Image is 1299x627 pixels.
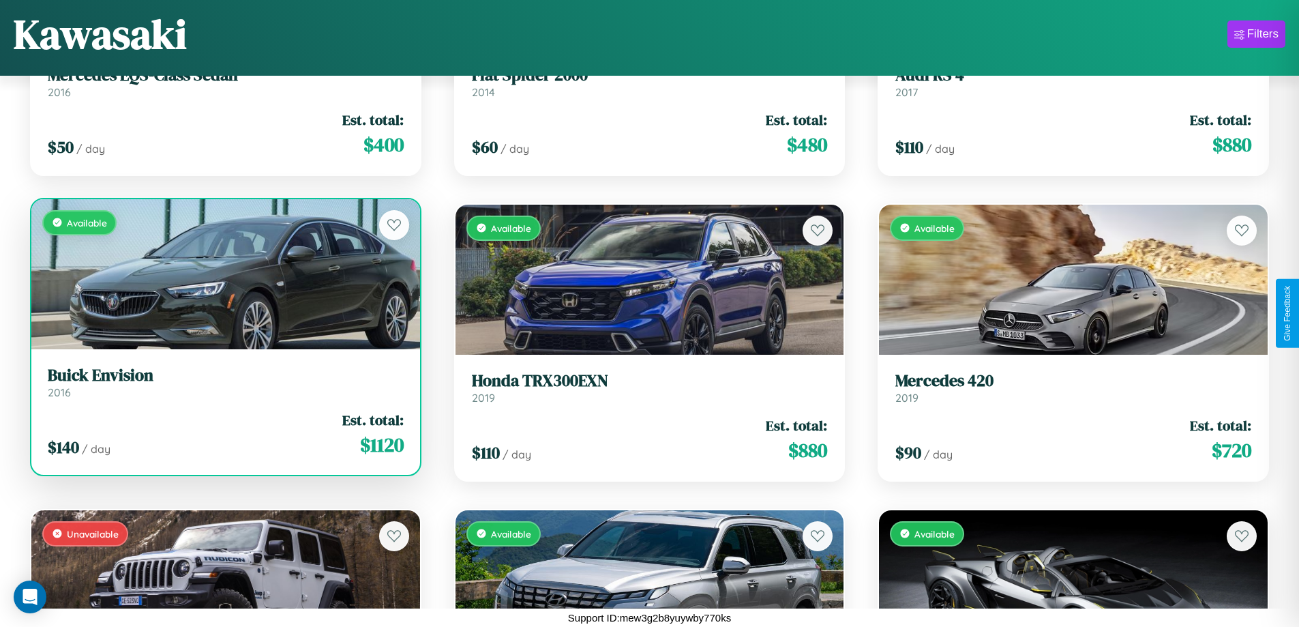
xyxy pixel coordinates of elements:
[491,222,531,234] span: Available
[895,391,919,405] span: 2019
[766,110,827,130] span: Est. total:
[48,136,74,158] span: $ 50
[491,528,531,540] span: Available
[67,528,119,540] span: Unavailable
[48,85,71,99] span: 2016
[895,65,1251,99] a: Audi RS 42017
[1247,27,1279,41] div: Filters
[914,528,955,540] span: Available
[76,142,105,156] span: / day
[914,222,955,234] span: Available
[472,371,828,391] h3: Honda TRX300EXN
[895,441,921,464] span: $ 90
[82,442,110,456] span: / day
[67,217,107,229] span: Available
[48,436,79,458] span: $ 140
[895,85,918,99] span: 2017
[472,136,498,158] span: $ 60
[895,136,923,158] span: $ 110
[48,65,404,85] h3: Mercedes EQS-Class Sedan
[472,391,495,405] span: 2019
[472,65,828,99] a: Fiat Spider 20002014
[48,65,404,99] a: Mercedes EQS-Class Sedan2016
[363,131,404,158] span: $ 400
[360,431,404,458] span: $ 1120
[895,65,1251,85] h3: Audi RS 4
[926,142,955,156] span: / day
[766,415,827,435] span: Est. total:
[472,65,828,85] h3: Fiat Spider 2000
[48,366,404,399] a: Buick Envision2016
[14,581,46,613] div: Open Intercom Messenger
[503,448,531,461] span: / day
[924,448,953,461] span: / day
[568,609,731,627] p: Support ID: mew3g2b8yuywby770ks
[1212,437,1251,464] span: $ 720
[342,110,404,130] span: Est. total:
[501,142,529,156] span: / day
[787,131,827,158] span: $ 480
[14,6,187,62] h1: Kawasaki
[342,410,404,430] span: Est. total:
[48,385,71,399] span: 2016
[1227,20,1285,48] button: Filters
[788,437,827,464] span: $ 880
[472,371,828,405] a: Honda TRX300EXN2019
[48,366,404,385] h3: Buick Envision
[1283,286,1292,341] div: Give Feedback
[472,441,500,464] span: $ 110
[1212,131,1251,158] span: $ 880
[472,85,495,99] span: 2014
[895,371,1251,391] h3: Mercedes 420
[1190,415,1251,435] span: Est. total:
[1190,110,1251,130] span: Est. total:
[895,371,1251,405] a: Mercedes 4202019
